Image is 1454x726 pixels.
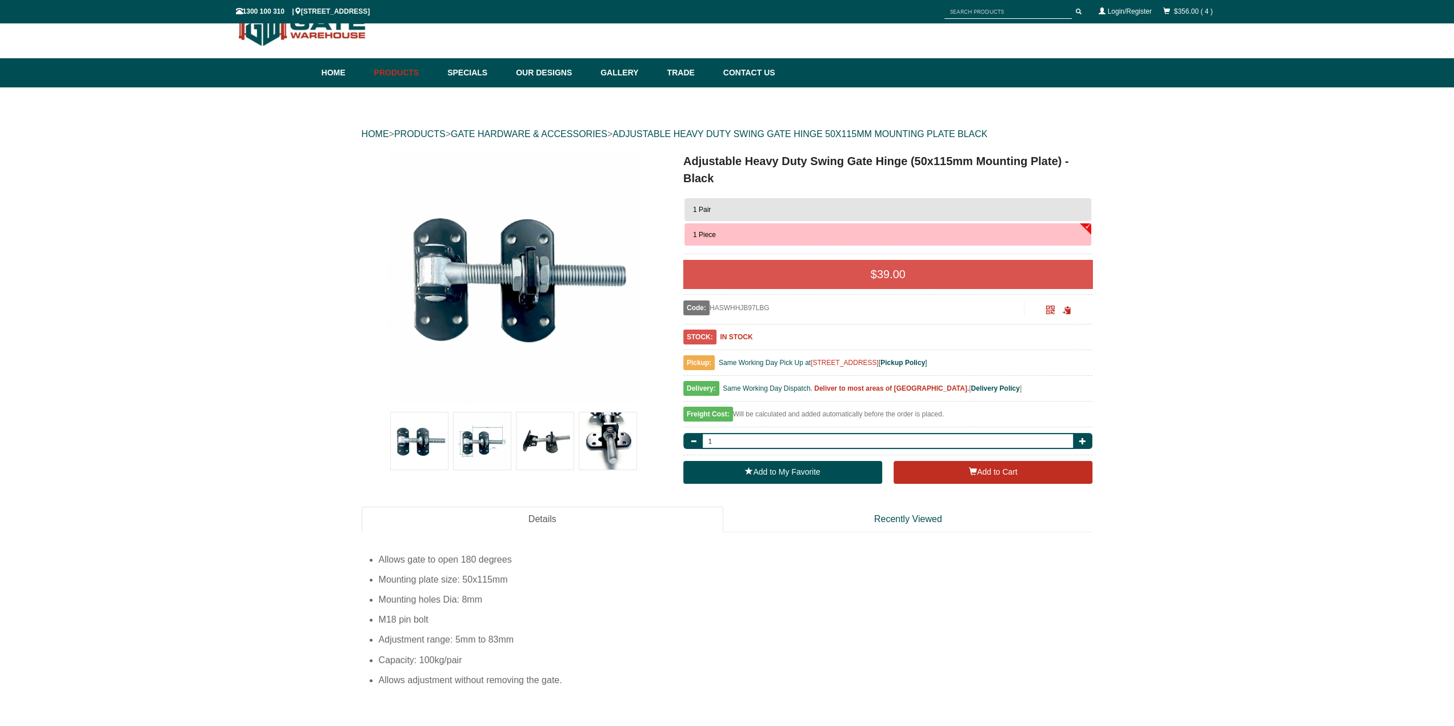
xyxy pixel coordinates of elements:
[379,670,1093,690] li: Allows adjustment without removing the gate.
[684,198,1092,221] button: 1 Pair
[379,609,1093,629] li: M18 pin bolt
[595,58,661,87] a: Gallery
[683,153,1093,187] h1: Adjustable Heavy Duty Swing Gate Hinge (50x115mm Mounting Plate) - Black
[510,58,595,87] a: Our Designs
[683,382,1093,402] div: [ ]
[516,412,574,470] img: Adjustable Heavy Duty Swing Gate Hinge (50x115mm Mounting Plate) - Black
[894,461,1092,484] button: Add to Cart
[451,129,607,139] a: GATE HARDWARE & ACCESSORIES
[693,231,716,239] span: 1 Piece
[683,300,1024,315] div: HASWHHJB97LBG
[723,507,1093,532] a: Recently Viewed
[880,359,925,367] a: Pickup Policy
[683,461,882,484] a: Add to My Favorite
[683,407,1093,427] div: Will be calculated and added automatically before the order is placed.
[1107,7,1151,15] a: Login/Register
[368,58,442,87] a: Products
[814,384,969,392] b: Deliver to most areas of [GEOGRAPHIC_DATA].
[683,260,1093,288] div: $
[322,58,368,87] a: Home
[683,330,716,344] span: STOCK:
[362,116,1093,153] div: > > >
[388,153,639,404] img: Adjustable Heavy Duty Swing Gate Hinge (50x115mm Mounting Plate) - Black - 1 Piece - Gate Warehouse
[612,129,987,139] a: ADJUSTABLE HEAVY DUTY SWING GATE HINGE 50X115MM MOUNTING PLATE BLACK
[362,129,389,139] a: HOME
[442,58,510,87] a: Specials
[236,7,370,15] span: 1300 100 310 | [STREET_ADDRESS]
[811,359,879,367] a: [STREET_ADDRESS]
[683,355,715,370] span: Pickup:
[579,412,636,470] img: Adjustable Heavy Duty Swing Gate Hinge (50x115mm Mounting Plate) - Black
[723,384,812,392] span: Same Working Day Dispatch.
[394,129,446,139] a: PRODUCTS
[362,507,723,532] a: Details
[683,300,710,315] span: Code:
[718,58,775,87] a: Contact Us
[363,153,665,404] a: Adjustable Heavy Duty Swing Gate Hinge (50x115mm Mounting Plate) - Black - 1 Piece - Gate Warehouse
[391,412,448,470] img: Adjustable Heavy Duty Swing Gate Hinge (50x115mm Mounting Plate) - Black
[877,268,906,280] span: 39.00
[693,206,711,214] span: 1 Pair
[661,58,717,87] a: Trade
[379,549,1093,569] li: Allows gate to open 180 degrees
[683,381,719,396] span: Delivery:
[719,359,927,367] span: Same Working Day Pick Up at [ ]
[944,5,1072,19] input: SEARCH PRODUCTS
[1062,306,1071,315] span: Click to copy the URL
[971,384,1019,392] a: Delivery Policy
[379,650,1093,670] li: Capacity: 100kg/pair
[454,412,511,470] img: Adjustable Heavy Duty Swing Gate Hinge (50x115mm Mounting Plate) - Black
[1173,7,1212,15] a: $356.00 ( 4 )
[379,629,1093,649] li: Adjustment range: 5mm to 83mm
[1046,307,1055,315] a: Click to enlarge and scan to share.
[379,589,1093,609] li: Mounting holes Dia: 8mm
[683,407,733,422] span: Freight Cost:
[720,333,752,341] b: IN STOCK
[684,223,1092,246] button: 1 Piece
[379,569,1093,589] li: Mounting plate size: 50x115mm
[1225,420,1454,686] iframe: LiveChat chat widget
